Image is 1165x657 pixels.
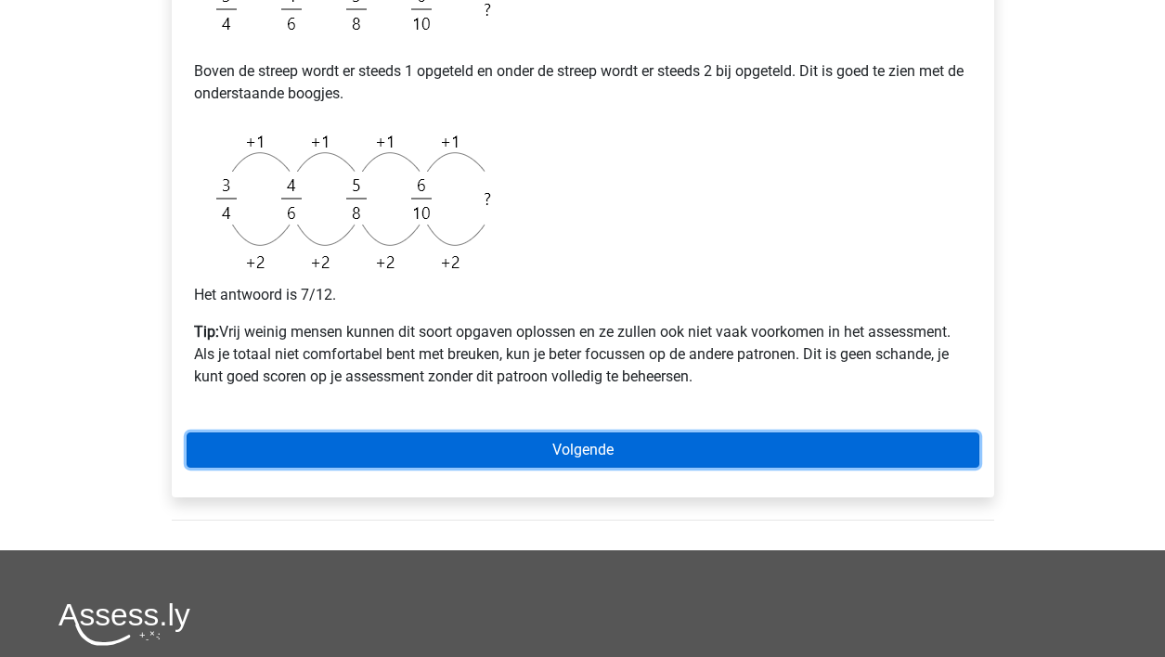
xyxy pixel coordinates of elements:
p: Vrij weinig mensen kunnen dit soort opgaven oplossen en ze zullen ook niet vaak voorkomen in het ... [194,321,972,388]
p: Boven de streep wordt er steeds 1 opgeteld en onder de streep wordt er steeds 2 bij opgeteld. Dit... [194,60,972,105]
img: Fractions_example_3_3.png [194,120,520,284]
a: Volgende [187,432,979,468]
img: Assessly logo [58,602,190,646]
b: Tip: [194,323,219,341]
p: Het antwoord is 7/12. [194,284,972,306]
